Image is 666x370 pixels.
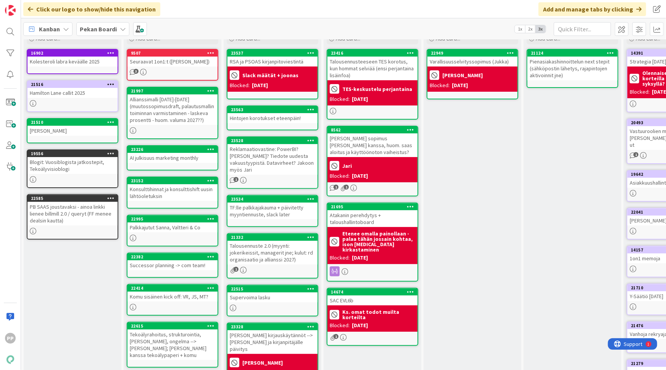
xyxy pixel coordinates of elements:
[127,222,218,232] div: Palkkajutut Sanna, Valtteri & Co
[127,253,218,278] a: 22382Successor planning -> com team!
[27,81,118,88] div: 21516
[131,178,218,183] div: 23152
[227,330,318,354] div: [PERSON_NAME] kirjauskäytännöt --> [PERSON_NAME] ja kirjanpitäjälle päivitys
[227,50,318,67] div: 23537RSA ja PSOAS kirjanpitoviestintä
[427,57,518,67] div: Varallisuusselvityssopimus (Jukka)
[535,25,546,33] span: 3x
[327,50,418,57] div: 23416
[23,2,160,16] div: Click our logo to show/hide this navigation
[5,333,16,344] div: PP
[27,57,118,67] div: Kolesteroli labra keväälle 2025
[342,163,352,169] b: Jari
[227,233,318,279] a: 21332Talousennuste 2.0 (myynti: jokerikeissit, managerit jne; kulut: rd organisaatio ja allianssi...
[531,50,618,56] div: 21124
[334,185,339,190] span: 1
[231,235,318,240] div: 21332
[431,50,518,56] div: 22949
[231,324,318,329] div: 23328
[27,150,118,157] div: 19556
[515,25,525,33] span: 1x
[234,177,239,182] span: 1
[27,81,118,98] div: 21516Hamilton Lane callit 2025
[39,24,60,34] span: Kanban
[27,195,118,226] div: 22585PB SAAS joustavaksi - ainoa linkki lienee billmill 2.0 / queryt (FF menee dealsin kautta)
[27,119,118,126] div: 21510
[352,172,368,180] div: [DATE]
[31,82,118,87] div: 21516
[27,80,118,112] a: 21516Hamilton Lane callit 2025
[127,260,218,270] div: Successor planning -> com team!
[427,50,518,57] div: 22949
[127,292,218,302] div: Komu sisäinen kick off: VR, JS, MT?
[127,329,218,360] div: Tekoälyrahoitus, strukturointia, [PERSON_NAME], ongelma --> [PERSON_NAME]; [PERSON_NAME] kanssa t...
[227,234,318,265] div: 21332Talousennuste 2.0 (myynti: jokerikeissit, managerit jne; kulut: rd organisaatio ja allianssi...
[127,285,218,292] div: 22414
[127,145,218,170] a: 23226AI julkisuus marketing monthly
[527,50,618,80] div: 21124Pienasiakashinnoittelun next stepit (sähköpostin lähetys, rajapintojen aktivoinnit jne)
[452,81,468,89] div: [DATE]
[330,254,350,262] div: Blocked:
[227,286,318,302] div: 22515Supervoima lasku
[127,87,218,139] a: 21997Allianssimalli [DATE]-[DATE] (muutossopimusdraft, palautusmallin toiminnan varmistaminen - l...
[227,196,318,203] div: 23534
[344,185,349,190] span: 1
[127,322,218,368] a: 22615Tekoälyrahoitus, strukturointia, [PERSON_NAME], ongelma --> [PERSON_NAME]; [PERSON_NAME] kan...
[525,25,535,33] span: 2x
[352,321,368,329] div: [DATE]
[327,289,418,305] div: 14674SAC EVL6b
[327,288,418,346] a: 14674SAC EVL6bKs. omat todot muilta korteiltaBlocked:[DATE]
[327,50,418,80] div: 23416Talousennusteeseen TES korotus, kun hommat selviää (ensi perjantaina lisäinfoa)
[127,323,218,360] div: 22615Tekoälyrahoitus, strukturointia, [PERSON_NAME], ongelma --> [PERSON_NAME]; [PERSON_NAME] kan...
[127,94,218,125] div: Allianssimalli [DATE]-[DATE] (muutossopimusdraft, palautusmallin toiminnan varmistaminen - laskev...
[227,113,318,123] div: Hintojen korotukset eteenpäin!
[5,5,16,16] img: Visit kanbanzone.com
[331,204,418,209] div: 21695
[27,150,118,174] div: 19556Blogit: Vuosiblogista jatkostepit, Tekoälyvisioblogi
[327,289,418,295] div: 14674
[230,81,250,89] div: Blocked:
[27,119,118,136] div: 21510[PERSON_NAME]
[227,286,318,292] div: 22515
[127,284,218,316] a: 22414Komu sisäinen kick off: VR, JS, MT?
[31,151,118,156] div: 19556
[227,50,318,57] div: 23537
[327,210,418,227] div: Atakanin perehdytys + taloushallintoboard
[227,323,318,354] div: 23328[PERSON_NAME] kirjauskäytännöt --> [PERSON_NAME] ja kirjanpitäjälle päivitys
[227,144,318,175] div: Reklamaatiovastine: PowerBI? [PERSON_NAME]? Tiedote uudesta vakuustyypistä. Datavirheet? Jakoon m...
[227,137,318,175] div: 23528Reklamaatiovastine: PowerBI? [PERSON_NAME]? Tiedote uudesta vakuustyypistä. Datavirheet? Jak...
[342,309,415,320] b: Ks. omat todot muilta korteilta
[427,50,518,67] div: 22949Varallisuusselvityssopimus (Jukka)
[134,69,139,74] span: 3
[331,289,418,295] div: 14674
[127,285,218,302] div: 22414Komu sisäinen kick off: VR, JS, MT?
[27,149,118,188] a: 19556Blogit: Vuosiblogista jatkostepit, Tekoälyvisioblogi
[127,216,218,232] div: 22995Palkkajutut Sanna, Valtteri & Co
[127,49,218,81] a: 9507Seuraavat 1on1:t ([PERSON_NAME])
[231,50,318,56] div: 23537
[331,127,418,133] div: 8562
[127,57,218,67] div: Seuraavat 1on1:t ([PERSON_NAME])
[127,153,218,163] div: AI julkisuus marketing monthly
[127,184,218,201] div: Konsulttihinnat ja konsulttishift uusin lähtöoletuksin
[127,88,218,125] div: 21997Allianssimalli [DATE]-[DATE] (muutossopimusdraft, palautusmallin toiminnan varmistaminen - l...
[527,49,618,88] a: 21124Pienasiakashinnoittelun next stepit (sähköpostin lähetys, rajapintojen aktivoinnit jne)
[127,216,218,222] div: 22995
[227,292,318,302] div: Supervoima lasku
[327,126,418,196] a: 8562[PERSON_NAME] sopimus [PERSON_NAME] kanssa, huom. saas aloitus ja käyttöönoton vaiheistus?Jar...
[327,203,418,227] div: 21695Atakanin perehdytys + taloushallintoboard
[342,231,415,252] b: Etenee omalla painollaan - palaa tähän jossain kohtaa, ison [MEDICAL_DATA] kirkastaminen
[127,146,218,153] div: 23226
[227,105,318,130] a: 23563Hintojen korotukset eteenpäin!
[227,57,318,67] div: RSA ja PSOAS kirjanpitoviestintä
[231,196,318,202] div: 23534
[352,95,368,103] div: [DATE]
[327,49,418,120] a: 23416Talousennusteeseen TES korotus, kun hommat selviää (ensi perjantaina lisäinfoa)TES-keskustel...
[327,203,418,210] div: 21695
[27,195,118,202] div: 22585
[242,73,298,78] b: Slack määtät + joonas
[5,354,16,365] img: avatar
[242,360,283,365] b: [PERSON_NAME]
[527,50,618,57] div: 21124
[227,285,318,316] a: 22515Supervoima lasku
[327,127,418,133] div: 8562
